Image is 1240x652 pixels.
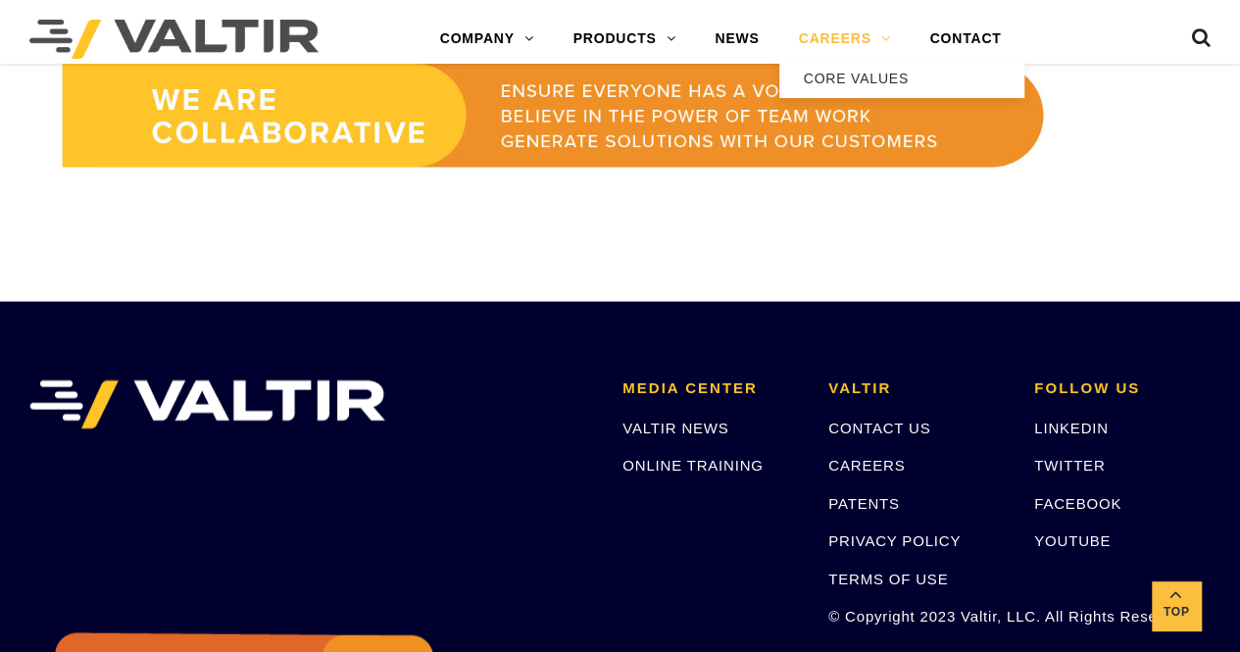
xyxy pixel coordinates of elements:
a: PRODUCTS [554,20,696,59]
a: CONTACT US [828,419,930,435]
a: NEWS [695,20,778,59]
a: CORE VALUES [779,59,1024,98]
img: Valtir [29,20,319,59]
a: PATENTS [828,494,900,511]
a: VALTIR NEWS [622,419,728,435]
a: CAREERS [828,456,905,473]
h2: FOLLOW US [1034,379,1211,396]
a: CAREERS [779,20,911,59]
p: © Copyright 2023 Valtir, LLC. All Rights Reserved. [828,604,1005,627]
a: Top [1152,581,1201,630]
a: YOUTUBE [1034,531,1111,548]
a: CONTACT [910,20,1020,59]
h2: MEDIA CENTER [622,379,799,396]
a: FACEBOOK [1034,494,1121,511]
a: ONLINE TRAINING [622,456,763,473]
a: LINKEDIN [1034,419,1109,435]
a: PRIVACY POLICY [828,531,961,548]
h2: VALTIR [828,379,1005,396]
a: TERMS OF USE [828,570,948,586]
a: COMPANY [421,20,554,59]
span: Top [1152,601,1201,624]
img: VALTIR [29,379,385,428]
a: TWITTER [1034,456,1105,473]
